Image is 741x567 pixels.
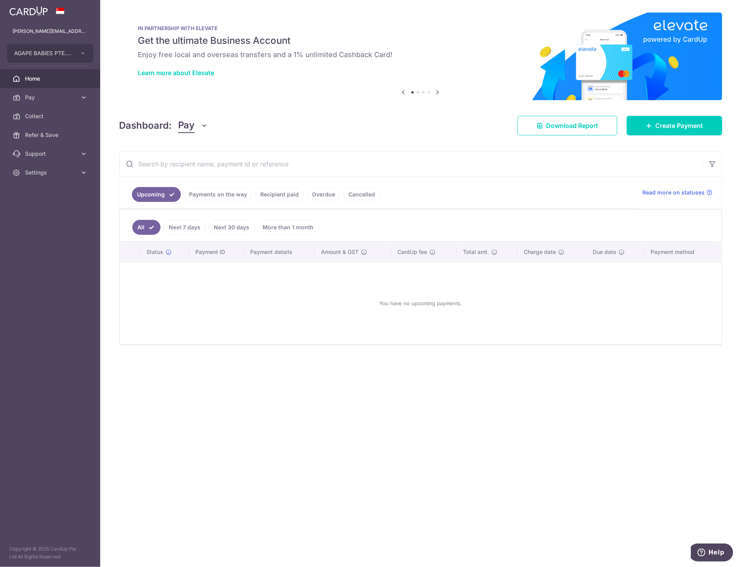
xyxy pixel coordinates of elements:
span: Charge date [524,248,556,256]
p: IN PARTNERSHIP WITH ELEVATE [138,25,703,31]
th: Payment ID [189,242,244,262]
a: All [132,220,160,235]
a: Overdue [307,187,340,202]
span: Settings [25,169,77,176]
span: Due date [593,248,617,256]
a: Upcoming [132,187,181,202]
span: CardUp fee [397,248,427,256]
div: You have no upcoming payments. [129,269,712,338]
img: CardUp [9,6,48,16]
span: Collect [25,112,77,120]
iframe: Opens a widget where you can find more information [691,544,733,563]
img: Renovation banner [119,13,722,100]
p: [PERSON_NAME][EMAIL_ADDRESS][DOMAIN_NAME] [13,27,88,35]
a: Next 7 days [164,220,206,235]
span: Amount & GST [321,248,359,256]
span: Support [25,150,77,158]
a: More than 1 month [258,220,319,235]
button: Pay [178,118,208,133]
a: Read more on statuses [642,189,712,196]
span: Create Payment [655,121,703,130]
a: Recipient paid [255,187,304,202]
a: Create Payment [627,116,722,135]
span: Pay [178,118,195,133]
input: Search by recipient name, payment id or reference [119,151,703,176]
a: Cancelled [343,187,380,202]
a: Next 30 days [209,220,254,235]
span: Home [25,75,77,83]
button: AGAPE BABIES PTE. LTD. [7,44,93,63]
span: Read more on statuses [642,189,705,196]
h4: Dashboard: [119,119,172,133]
span: Download Report [546,121,598,130]
span: Total amt. [463,248,489,256]
span: AGAPE BABIES PTE. LTD. [14,49,72,57]
a: Payments on the way [184,187,252,202]
a: Download Report [517,116,617,135]
span: Pay [25,94,77,101]
th: Payment details [244,242,315,262]
span: Refer & Save [25,131,77,139]
th: Payment method [644,242,721,262]
a: Learn more about Elevate [138,69,214,77]
span: Status [146,248,163,256]
h5: Get the ultimate Business Account [138,34,703,47]
h6: Enjoy free local and overseas transfers and a 1% unlimited Cashback Card! [138,50,703,59]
